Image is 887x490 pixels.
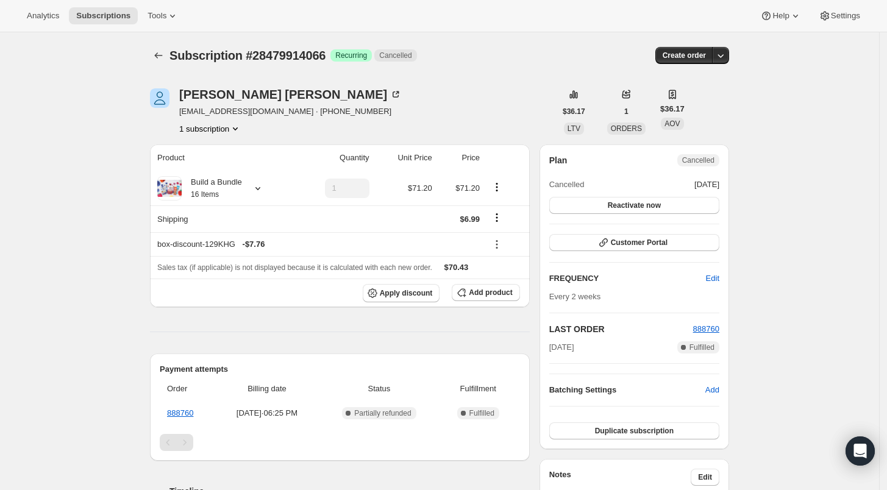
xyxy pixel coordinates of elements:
span: 1 [624,107,629,116]
button: Settings [811,7,867,24]
span: Subscriptions [76,11,130,21]
button: Subscriptions [150,47,167,64]
span: Create order [663,51,706,60]
span: Fulfilled [689,343,714,352]
span: [DATE] [549,341,574,353]
button: Apply discount [363,284,440,302]
span: Add product [469,288,512,297]
span: Help [772,11,789,21]
span: $36.17 [660,103,685,115]
span: Reactivate now [608,201,661,210]
span: LTV [568,124,580,133]
span: Settings [831,11,860,21]
h3: Notes [549,469,691,486]
nav: Pagination [160,434,520,451]
button: Help [753,7,808,24]
span: ORDERS [611,124,642,133]
span: Edit [706,272,719,285]
button: Tools [140,7,186,24]
span: [DATE] · 06:25 PM [219,407,315,419]
span: Sales tax (if applicable) is not displayed because it is calculated with each new order. [157,263,432,272]
div: [PERSON_NAME] [PERSON_NAME] [179,88,402,101]
span: AOV [664,119,680,128]
span: Recurring [335,51,367,60]
button: Duplicate subscription [549,422,719,439]
span: Analytics [27,11,59,21]
button: Subscriptions [69,7,138,24]
span: [DATE] [694,179,719,191]
a: 888760 [167,408,193,417]
th: Order [160,375,216,402]
span: Fulfilled [469,408,494,418]
span: Billing date [219,383,315,395]
th: Quantity [294,144,372,171]
button: Customer Portal [549,234,719,251]
span: $71.20 [408,183,432,193]
button: Reactivate now [549,197,719,214]
span: $70.43 [444,263,469,272]
button: Add [698,380,727,400]
h2: LAST ORDER [549,323,693,335]
span: Cancelled [549,179,585,191]
span: Duplicate subscription [595,426,674,436]
div: box-discount-129KHG [157,238,480,250]
button: $36.17 [555,103,593,120]
span: Fulfillment [444,383,513,395]
span: Subscription #28479914066 [169,49,326,62]
button: 888760 [693,323,719,335]
button: Shipping actions [487,211,507,224]
h2: Payment attempts [160,363,520,375]
button: Product actions [179,122,241,135]
h2: FREQUENCY [549,272,706,285]
span: - $7.76 [243,238,265,250]
span: $71.20 [455,183,480,193]
span: $6.99 [460,215,480,224]
span: Customer Portal [611,238,668,247]
span: $36.17 [563,107,585,116]
th: Price [436,144,483,171]
button: Add product [452,284,519,301]
span: Status [322,383,436,395]
span: Edit [698,472,712,482]
small: 16 Items [191,190,219,199]
span: Partially refunded [354,408,411,418]
th: Unit Price [373,144,436,171]
span: Apply discount [380,288,433,298]
span: Add [705,384,719,396]
h2: Plan [549,154,568,166]
a: 888760 [693,324,719,333]
span: [EMAIL_ADDRESS][DOMAIN_NAME] · [PHONE_NUMBER] [179,105,402,118]
span: Cancelled [682,155,714,165]
th: Shipping [150,205,294,232]
button: Analytics [20,7,66,24]
button: Edit [699,269,727,288]
div: Open Intercom Messenger [846,436,875,466]
button: Create order [655,47,713,64]
h6: Batching Settings [549,384,705,396]
th: Product [150,144,294,171]
div: Build a Bundle [182,176,242,201]
button: 1 [617,103,636,120]
span: Tools [148,11,166,21]
span: Cancelled [379,51,411,60]
button: Product actions [487,180,507,194]
span: Every 2 weeks [549,292,601,301]
span: Diane Curtis [150,88,169,108]
button: Edit [691,469,719,486]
